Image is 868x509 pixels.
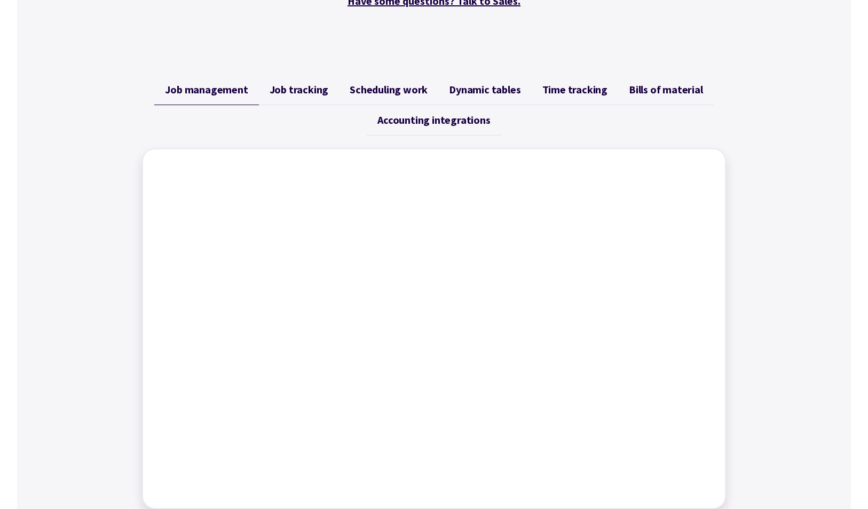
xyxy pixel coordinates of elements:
[270,83,329,96] span: Job tracking
[350,83,428,96] span: Scheduling work
[165,83,248,96] span: Job management
[629,83,703,96] span: Bills of material
[690,394,868,509] div: Chatt-widget
[690,394,868,509] iframe: Chat Widget
[449,83,520,96] span: Dynamic tables
[542,83,607,96] span: Time tracking
[154,160,714,497] iframe: Factory - Job Management
[377,114,490,126] span: Accounting integrations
